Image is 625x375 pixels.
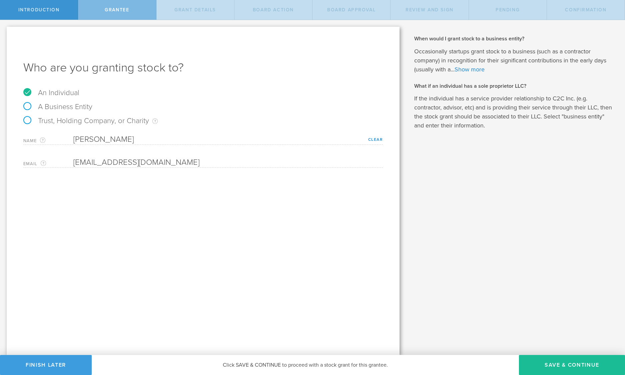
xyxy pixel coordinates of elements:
input: Required [73,134,383,144]
span: Confirmation [565,7,606,13]
span: Grantee [105,7,129,13]
p: Occasionally startups grant stock to a business (such as a contractor company) in recognition for... [414,47,615,74]
input: Required [73,157,380,167]
a: Show more [455,66,485,73]
h2: What if an individual has a sole proprietor LLC? [414,82,615,90]
span: Board Action [253,7,294,13]
h1: Who are you granting stock to? [23,60,383,76]
label: Name [23,137,73,144]
span: Board Approval [327,7,376,13]
span: Introduction [18,7,60,13]
label: An Individual [23,88,79,97]
div: Click SAVE & CONTINUE to proceed with a stock grant for this grantee. [92,355,519,375]
a: Clear [368,137,383,142]
h2: When would I grant stock to a business entity? [414,35,615,42]
p: If the individual has a service provider relationship to C2C Inc. (e.g. contractor, advisor, etc)... [414,94,615,130]
button: Save & Continue [519,355,625,375]
span: Review and Sign [406,7,454,13]
label: Trust, Holding Company, or Charity [23,116,158,125]
label: A Business Entity [23,102,92,111]
span: Pending [496,7,520,13]
span: Grant Details [174,7,216,13]
label: Email [23,160,73,167]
